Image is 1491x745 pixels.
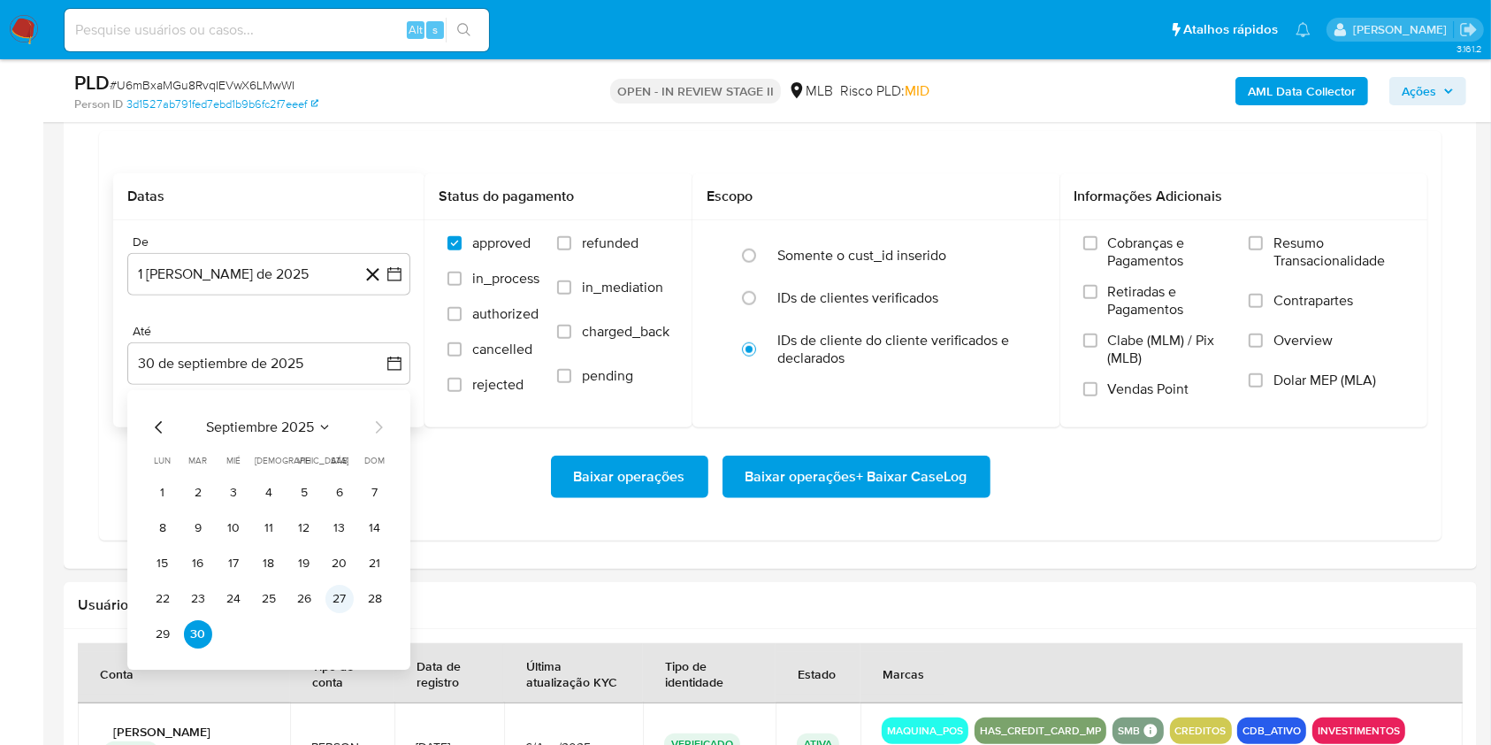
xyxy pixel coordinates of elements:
a: Notificações [1296,22,1311,37]
p: ana.conceicao@mercadolivre.com [1353,21,1453,38]
span: 3.161.2 [1457,42,1482,56]
h2: Usuários Associados [78,596,1463,614]
span: Ações [1402,77,1436,105]
span: Atalhos rápidos [1183,20,1278,39]
b: PLD [74,68,110,96]
input: Pesquise usuários ou casos... [65,19,489,42]
p: OPEN - IN REVIEW STAGE II [610,79,781,104]
div: MLB [788,81,833,101]
span: s [432,21,438,38]
span: MID [905,81,929,101]
a: Sair [1459,20,1478,39]
span: Risco PLD: [840,81,929,101]
span: # U6mBxaMGu8RvqIEVwX6LMwWI [110,76,294,94]
b: Person ID [74,96,123,112]
button: Ações [1389,77,1466,105]
button: AML Data Collector [1235,77,1368,105]
a: 3d1527ab791fed7ebd1b9b6fc2f7eeef [126,96,318,112]
button: search-icon [446,18,482,42]
b: AML Data Collector [1248,77,1356,105]
span: Alt [409,21,423,38]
